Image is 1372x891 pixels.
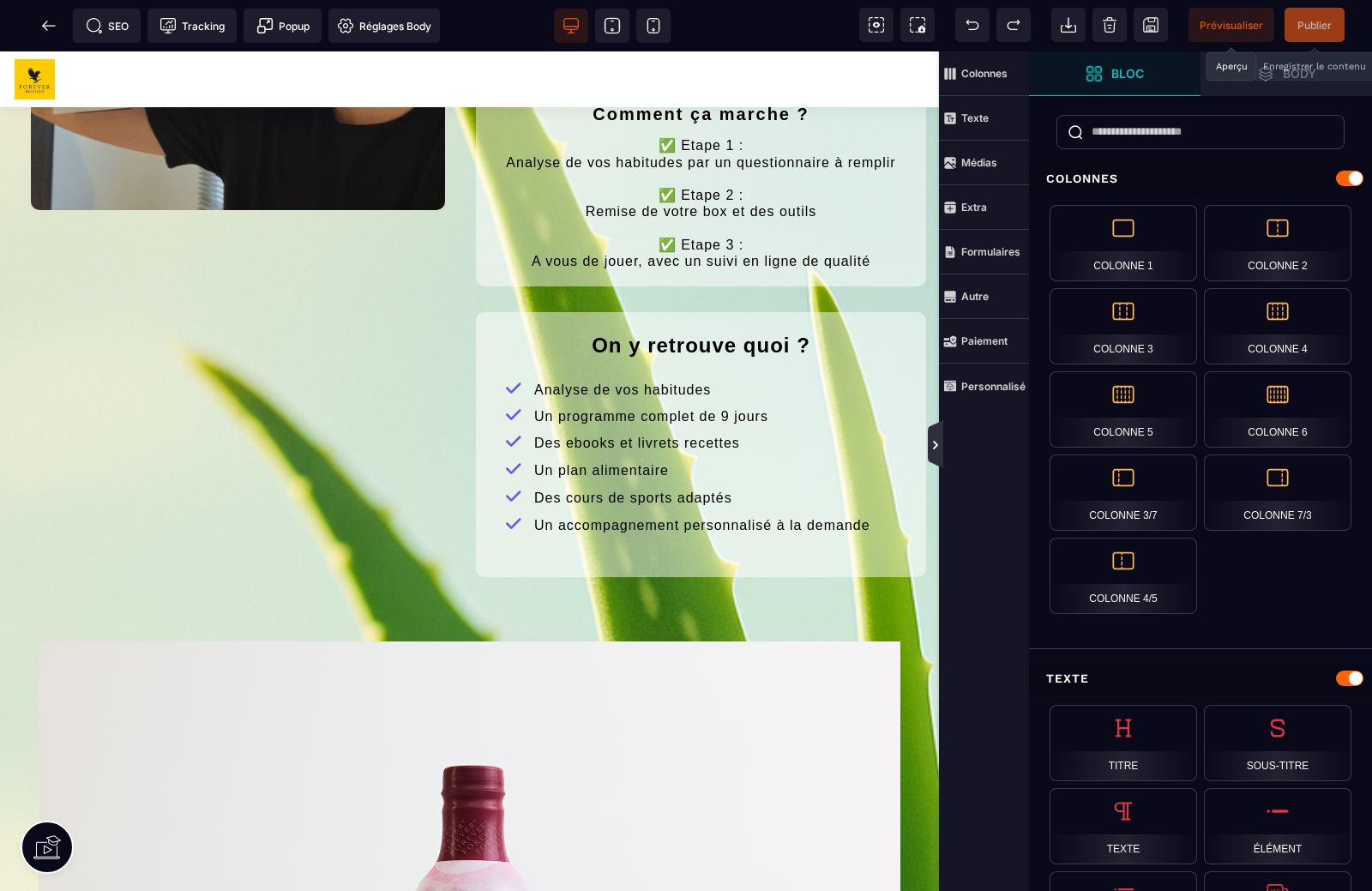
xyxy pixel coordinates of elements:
span: Code de suivi [147,9,237,43]
span: Popup [256,17,310,34]
span: Voir mobile [636,9,671,43]
img: cba5daa9616a5b65006c8300d2273a81.jpg [15,8,55,48]
span: Favicon [328,9,440,43]
span: Ouvrir les calques [1200,51,1372,96]
div: Colonne 3 [1050,288,1197,364]
span: Autre [939,274,1029,319]
span: Afficher les vues [1029,420,1046,472]
span: Voir tablette [595,9,629,43]
div: Colonne 2 [1204,205,1351,281]
div: Colonne 1 [1050,205,1197,281]
span: SEO [86,17,129,34]
span: Voir les composants [859,8,894,42]
span: Métadata SEO [73,9,141,43]
strong: Formulaires [961,245,1020,258]
text: Un programme complet de 9 jours [530,353,773,376]
div: Présentation de la detox C9 de Forever [26,274,450,512]
span: Texte [939,96,1029,141]
div: Colonne 3/7 [1050,455,1197,531]
span: Rétablir [996,8,1031,42]
span: Aperçu [1188,8,1274,42]
strong: Colonnes [961,67,1008,80]
span: Enregistrer [1134,8,1168,42]
text: Un plan alimentaire [530,407,673,430]
span: Ouvrir les blocs [1029,51,1200,96]
span: Voir bureau [554,9,588,43]
span: Extra [939,185,1029,230]
span: Prévisualiser [1200,19,1263,32]
span: Retour [32,9,66,43]
strong: Texte [961,111,989,124]
strong: Personnalisé [961,380,1026,393]
span: Personnalisé [939,364,1029,408]
text: ✅ Etape 1 : Analyse de vos habitudes par un questionnaire à remplir ✅ Etape 2 : Remise de votre b... [489,81,913,222]
span: Nettoyage [1092,8,1127,42]
div: Élément [1204,788,1351,864]
strong: Paiement [961,334,1008,347]
span: Formulaires [939,230,1029,274]
span: Tracking [159,17,225,34]
text: Un accompagnement personnalisé à la demande [530,462,875,485]
span: Paiement [939,319,1029,364]
span: Médias [939,141,1029,185]
strong: Bloc [1111,67,1144,80]
div: Colonne 4/5 [1050,538,1197,614]
div: Colonne 7/3 [1204,455,1351,531]
h1: On y retrouve quoi ? [489,274,913,316]
div: Colonnes [1029,163,1372,195]
div: Texte [1050,788,1197,864]
strong: Extra [961,201,987,214]
text: Des ebooks et livrets recettes [530,380,744,403]
span: Importer [1051,8,1086,42]
strong: Autre [961,290,989,303]
span: Publier [1297,19,1332,32]
text: Analyse de vos habitudes [530,327,715,350]
div: Titre [1050,705,1197,781]
h2: Comment ça marche ? [489,44,913,81]
text: Des cours de sports adaptés [530,435,737,458]
span: Réglages Body [337,17,431,34]
div: Colonne 5 [1050,371,1197,448]
strong: Médias [961,156,997,169]
span: Enregistrer le contenu [1285,8,1345,42]
span: Créer une alerte modale [244,9,322,43]
div: Colonne 6 [1204,371,1351,448]
span: Colonnes [939,51,1029,96]
div: Texte [1029,663,1372,695]
div: Colonne 4 [1204,288,1351,364]
span: Capture d'écran [900,8,935,42]
span: Défaire [955,8,990,42]
div: Sous-titre [1204,705,1351,781]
